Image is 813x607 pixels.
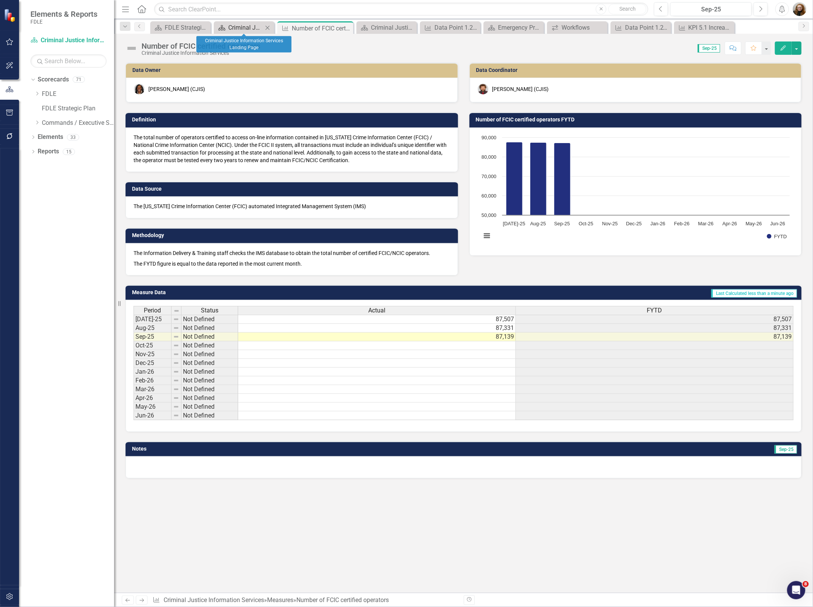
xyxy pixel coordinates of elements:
[674,221,690,226] text: Feb-26
[173,351,179,357] img: 8DAGhfEEPCf229AAAAAElFTkSuQmCC
[134,403,172,411] td: May-26
[554,221,570,226] text: Sep-25
[173,316,179,322] img: 8DAGhfEEPCf229AAAAAElFTkSuQmCC
[746,221,762,226] text: May-26
[134,368,172,376] td: Jan-26
[216,23,263,32] a: Criminal Justice Information Services Landing Page
[144,307,161,314] span: Period
[774,234,787,239] text: FYTD
[767,234,787,239] button: Show FYTD
[173,308,180,314] img: 8DAGhfEEPCf229AAAAAElFTkSuQmCC
[30,10,97,19] span: Elements & Reports
[134,385,172,394] td: Mar-26
[498,23,542,32] div: Emergency Preparedness Unit Landing Page
[173,395,179,401] img: 8DAGhfEEPCf229AAAAAElFTkSuQmCC
[152,23,209,32] a: FDLE Strategic Plan
[670,2,752,16] button: Sep-25
[134,376,172,385] td: Feb-26
[238,333,516,341] td: 87,139
[134,333,172,341] td: Sep-25
[142,42,260,50] div: Number of FCIC certified operators
[613,23,669,32] a: Data Point 1.2b Number of Courses Taught
[134,84,145,94] img: Lucy Saunders
[134,202,450,210] div: The [US_STATE] Crime Information Center (FCIC) automated Integrated Management System (IMS)
[562,23,606,32] div: Workflows
[73,76,85,83] div: 71
[181,315,238,324] td: Not Defined
[481,193,496,199] text: 60,000
[477,134,794,248] div: Chart. Highcharts interactive chart.
[793,2,807,16] button: Jennifer Siddoway
[154,3,648,16] input: Search ClearPoint...
[181,376,238,385] td: Not Defined
[530,142,546,215] path: Aug-25, 87,331. FYTD.
[134,350,172,359] td: Nov-25
[368,307,385,314] span: Actual
[181,341,238,350] td: Not Defined
[481,174,496,179] text: 70,000
[554,143,570,215] path: Sep-25, 87,139. FYTD.
[181,403,238,411] td: Not Defined
[481,154,496,160] text: 80,000
[676,23,733,32] a: KPI 5.1 Increase in availability and participation of internal professional development training ...
[173,386,179,392] img: 8DAGhfEEPCf229AAAAAElFTkSuQmCC
[173,413,179,419] img: 8DAGhfEEPCf229AAAAAElFTkSuQmCC
[4,9,17,22] img: ClearPoint Strategy
[173,334,179,340] img: 8DAGhfEEPCf229AAAAAElFTkSuQmCC
[516,324,794,333] td: 87,331
[132,186,454,192] h3: Data Source
[181,359,238,368] td: Not Defined
[173,343,179,349] img: 8DAGhfEEPCf229AAAAAElFTkSuQmCC
[492,85,549,93] div: [PERSON_NAME] (CJIS)
[42,90,114,99] a: FDLE
[803,581,809,587] span: 8
[132,67,454,73] h3: Data Owner
[181,411,238,420] td: Not Defined
[228,23,263,32] div: Criminal Justice Information Services Landing Page
[153,596,458,605] div: » »
[67,134,79,140] div: 33
[181,333,238,341] td: Not Defined
[132,117,454,123] h3: Definition
[626,221,641,226] text: Dec-25
[173,378,179,384] img: 8DAGhfEEPCf229AAAAAElFTkSuQmCC
[787,581,805,599] iframe: Intercom live chat
[482,230,492,241] button: View chart menu, Chart
[181,385,238,394] td: Not Defined
[608,4,646,14] button: Search
[173,404,179,410] img: 8DAGhfEEPCf229AAAAAElFTkSuQmCC
[181,350,238,359] td: Not Defined
[201,307,218,314] span: Status
[42,119,114,127] a: Commands / Executive Support Branch
[267,596,293,604] a: Measures
[134,258,450,268] p: The FYTD figure is equal to the data reported in the most current month.
[711,289,797,298] span: Last Calculated less than a minute ago
[549,23,606,32] a: Workflows
[134,359,172,368] td: Dec-25
[132,446,388,452] h3: Notes
[476,67,798,73] h3: Data Coordinator
[30,54,107,68] input: Search Below...
[42,104,114,113] a: FDLE Strategic Plan
[63,148,75,155] div: 15
[476,117,798,123] h3: Number of FCIC certified operators FYTD
[506,142,522,215] path: Jul-25, 87,507. FYTD.
[485,23,542,32] a: Emergency Preparedness Unit Landing Page
[132,233,454,238] h3: Methodology
[181,324,238,333] td: Not Defined
[722,221,737,226] text: Apr-26
[134,341,172,350] td: Oct-25
[503,221,525,226] text: [DATE]-25
[196,36,291,53] div: Criminal Justice Information Services Landing Page
[181,394,238,403] td: Not Defined
[173,369,179,375] img: 8DAGhfEEPCf229AAAAAElFTkSuQmCC
[238,315,516,324] td: 87,507
[38,133,63,142] a: Elements
[173,325,179,331] img: 8DAGhfEEPCf229AAAAAElFTkSuQmCC
[619,6,636,12] span: Search
[625,23,669,32] div: Data Point 1.2b Number of Courses Taught
[134,134,450,164] div: The total number of operators certified to access on-line information contained in [US_STATE] Cri...
[689,23,733,32] div: KPI 5.1 Increase in availability and participation of internal professional development training ...
[181,368,238,376] td: Not Defined
[38,147,59,156] a: Reports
